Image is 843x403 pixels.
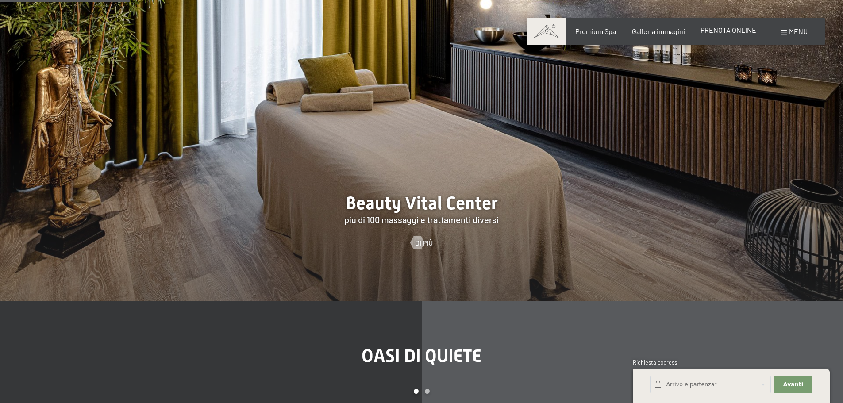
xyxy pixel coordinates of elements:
[414,389,419,394] div: Carousel Page 1 (Current Slide)
[362,345,481,366] span: Oasi di quiete
[774,376,812,394] button: Avanti
[633,359,677,366] span: Richiesta express
[632,27,685,35] a: Galleria immagini
[411,238,433,248] a: Di più
[133,389,710,403] div: Carousel Pagination
[415,238,433,248] span: Di più
[575,27,616,35] a: Premium Spa
[783,380,803,388] span: Avanti
[425,389,430,394] div: Carousel Page 2
[789,27,808,35] span: Menu
[701,26,756,34] a: PRENOTA ONLINE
